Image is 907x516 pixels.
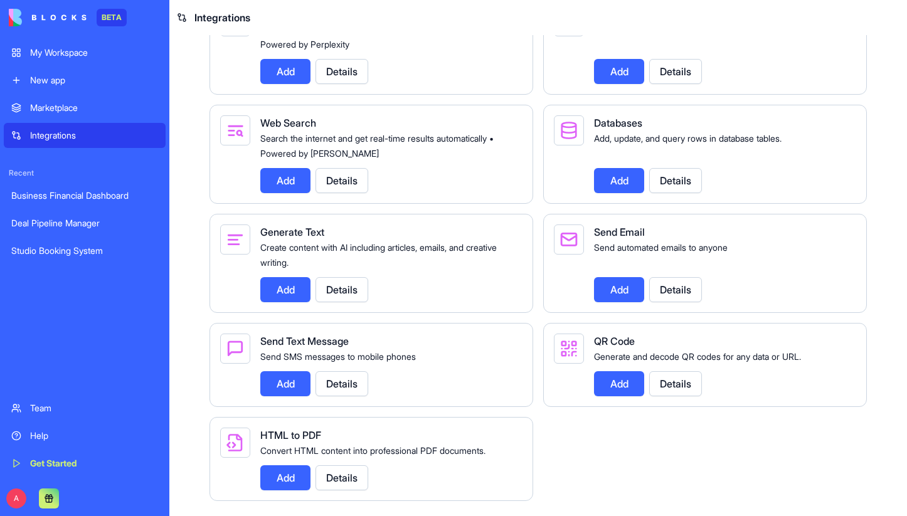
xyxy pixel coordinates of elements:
[4,183,166,208] a: Business Financial Dashboard
[4,168,166,178] span: Recent
[316,277,368,302] button: Details
[260,168,310,193] button: Add
[30,46,158,59] div: My Workspace
[594,277,644,302] button: Add
[649,371,702,396] button: Details
[30,74,158,87] div: New app
[11,189,158,202] div: Business Financial Dashboard
[594,242,728,253] span: Send automated emails to anyone
[4,123,166,148] a: Integrations
[316,371,368,396] button: Details
[594,371,644,396] button: Add
[594,226,645,238] span: Send Email
[97,9,127,26] div: BETA
[260,226,324,238] span: Generate Text
[316,168,368,193] button: Details
[30,102,158,114] div: Marketplace
[4,396,166,421] a: Team
[4,451,166,476] a: Get Started
[260,351,416,362] span: Send SMS messages to mobile phones
[260,133,494,159] span: Search the internet and get real-time results automatically • Powered by [PERSON_NAME]
[649,168,702,193] button: Details
[594,168,644,193] button: Add
[649,59,702,84] button: Details
[260,465,310,490] button: Add
[11,245,158,257] div: Studio Booking System
[260,429,321,441] span: HTML to PDF
[594,335,635,347] span: QR Code
[260,242,497,268] span: Create content with AI including articles, emails, and creative writing.
[260,277,310,302] button: Add
[4,40,166,65] a: My Workspace
[316,59,368,84] button: Details
[594,351,801,362] span: Generate and decode QR codes for any data or URL.
[260,59,310,84] button: Add
[9,9,127,26] a: BETA
[30,429,158,442] div: Help
[194,10,250,25] span: Integrations
[4,238,166,263] a: Studio Booking System
[30,457,158,470] div: Get Started
[260,117,316,129] span: Web Search
[6,488,26,508] span: A
[4,95,166,120] a: Marketplace
[11,217,158,229] div: Deal Pipeline Manager
[30,129,158,142] div: Integrations
[9,9,87,26] img: logo
[649,277,702,302] button: Details
[30,402,158,414] div: Team
[4,68,166,93] a: New app
[4,423,166,448] a: Help
[594,133,782,144] span: Add, update, and query rows in database tables.
[594,117,642,129] span: Databases
[260,335,349,347] span: Send Text Message
[260,371,310,396] button: Add
[594,59,644,84] button: Add
[4,211,166,236] a: Deal Pipeline Manager
[260,445,485,456] span: Convert HTML content into professional PDF documents.
[316,465,368,490] button: Details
